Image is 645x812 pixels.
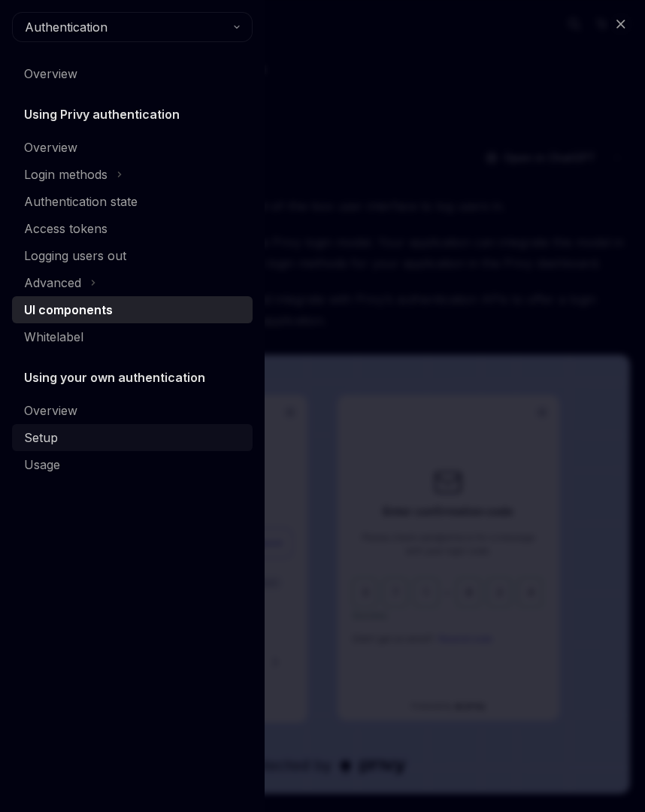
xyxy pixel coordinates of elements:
span: Authentication [25,18,107,36]
h5: Using your own authentication [24,368,205,386]
div: Authentication state [24,192,138,211]
div: UI components [24,301,113,319]
div: Setup [24,429,58,447]
div: Login methods [24,165,107,183]
a: UI components [12,296,253,323]
div: Advanced [24,274,81,292]
div: Overview [24,65,77,83]
div: Usage [24,456,60,474]
a: Setup [12,424,253,451]
div: Logging users out [24,247,126,265]
button: Authentication [12,12,253,42]
div: Overview [24,401,77,420]
a: Usage [12,451,253,478]
a: Overview [12,60,253,87]
a: Authentication state [12,188,253,215]
div: Access tokens [24,220,107,238]
a: Logging users out [12,242,253,269]
div: Whitelabel [24,328,83,346]
a: Access tokens [12,215,253,242]
a: Overview [12,397,253,424]
h5: Using Privy authentication [24,105,180,123]
div: Overview [24,138,77,156]
a: Overview [12,134,253,161]
a: Whitelabel [12,323,253,350]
